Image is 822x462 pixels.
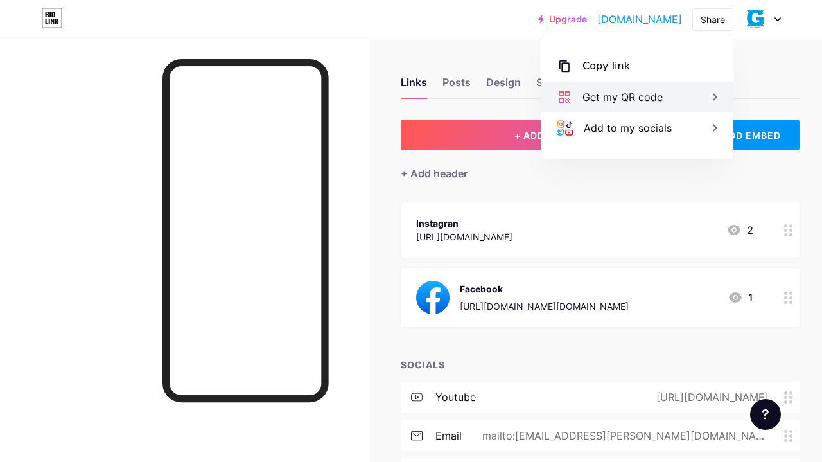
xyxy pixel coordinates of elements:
[584,120,672,136] div: Add to my socials
[536,75,595,98] div: Subscribers
[416,217,512,230] div: Instagran
[460,299,629,313] div: [URL][DOMAIN_NAME][DOMAIN_NAME]
[401,166,468,181] div: + Add header
[582,89,663,105] div: Get my QR code
[401,120,683,150] button: + ADD LINK
[694,120,800,150] div: + ADD EMBED
[597,12,682,27] a: [DOMAIN_NAME]
[538,14,587,24] a: Upgrade
[514,130,570,141] span: + ADD LINK
[486,75,521,98] div: Design
[582,58,630,74] div: Copy link
[743,7,767,31] img: xgvisual
[728,290,753,305] div: 1
[636,389,784,405] div: [URL][DOMAIN_NAME]
[401,75,427,98] div: Links
[416,230,512,244] div: [URL][DOMAIN_NAME]
[460,282,629,296] div: Facebook
[435,428,462,443] div: email
[401,358,800,371] div: SOCIALS
[442,75,471,98] div: Posts
[416,281,450,314] img: Facebook
[701,13,725,26] div: Share
[726,222,753,238] div: 2
[462,428,784,443] div: mailto:[EMAIL_ADDRESS][PERSON_NAME][DOMAIN_NAME]
[435,389,476,405] div: youtube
